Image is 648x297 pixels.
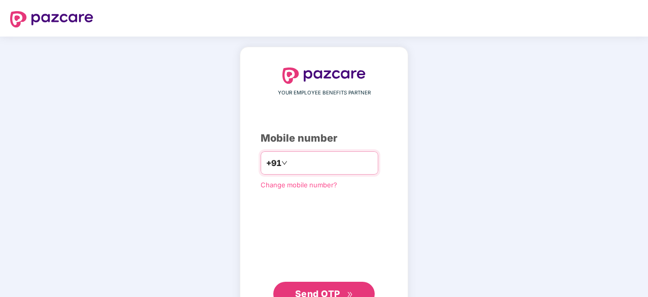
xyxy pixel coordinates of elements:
img: logo [282,68,366,84]
a: Change mobile number? [261,181,337,189]
img: logo [10,11,93,27]
span: +91 [266,157,281,170]
span: down [281,160,287,166]
div: Mobile number [261,130,387,146]
span: YOUR EMPLOYEE BENEFITS PARTNER [278,89,371,97]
